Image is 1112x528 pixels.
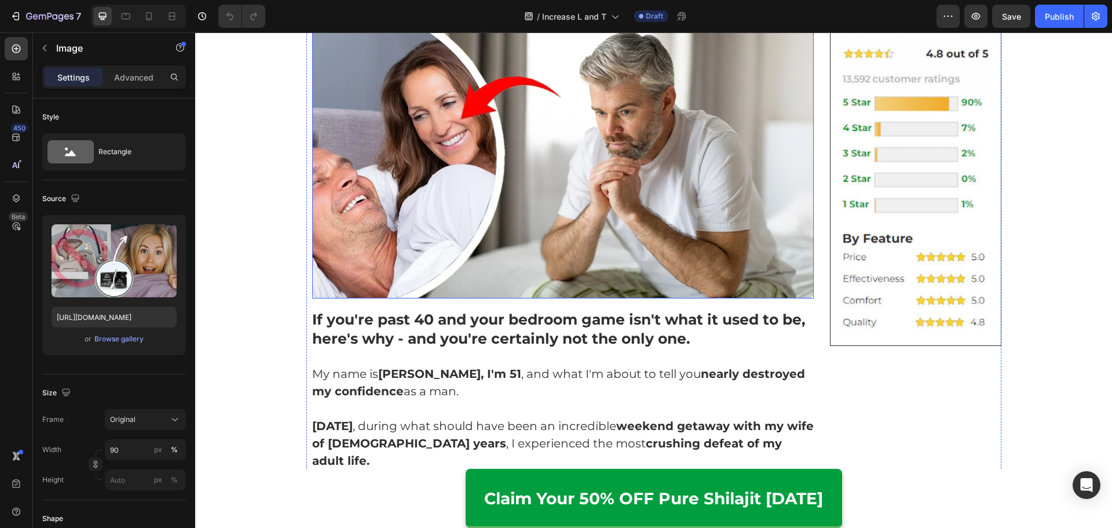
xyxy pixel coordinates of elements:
div: Rectangle [98,139,169,165]
div: Source [42,191,82,207]
div: Open Intercom Messenger [1073,471,1100,499]
span: Original [110,414,136,425]
span: Draft [646,11,663,21]
div: px [154,445,162,455]
div: Publish [1045,10,1074,23]
div: Size [42,385,73,401]
iframe: Design area [195,32,1112,528]
div: Browse gallery [94,334,144,344]
p: 7 [76,9,81,23]
div: 450 [11,123,28,133]
p: Image [56,41,155,55]
button: 7 [5,5,86,28]
div: Shape [42,514,63,524]
div: Style [42,112,59,122]
p: Advanced [114,71,153,83]
strong: crushing defeat of my adult life. [117,404,587,435]
button: % [151,473,165,487]
input: https://example.com/image.jpg [52,307,177,327]
strong: If you're past 40 and your bedroom game isn't what it used to be, here's why - and you're certain... [117,278,610,315]
button: Save [992,5,1030,28]
div: Beta [9,212,28,221]
a: Claim Your 50% OFF Pure Shilajit [DATE] [270,436,647,496]
strong: Claim Your 50% OFF Pure Shilajit [DATE] [289,456,628,476]
div: % [171,475,178,485]
span: or [85,332,92,346]
div: px [154,475,162,485]
p: , during what should have been an incredible , I experienced the most [117,385,619,437]
button: px [167,443,181,457]
div: % [171,445,178,455]
span: Save [1002,12,1021,21]
p: My name is , and what I'm about to tell you as a man. [117,333,619,367]
div: Undo/Redo [218,5,265,28]
button: Original [105,409,186,430]
label: Frame [42,414,64,425]
button: % [151,443,165,457]
label: Width [42,445,61,455]
label: Height [42,475,64,485]
span: / [537,10,540,23]
strong: [PERSON_NAME], I'm 51 [183,334,326,348]
button: Browse gallery [94,333,144,345]
p: Settings [57,71,90,83]
button: px [167,473,181,487]
strong: [DATE] [117,387,158,400]
input: px% [105,469,186,490]
button: Publish [1035,5,1084,28]
span: Increase L and T [542,10,606,23]
img: preview-image [52,224,177,297]
input: px% [105,439,186,460]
